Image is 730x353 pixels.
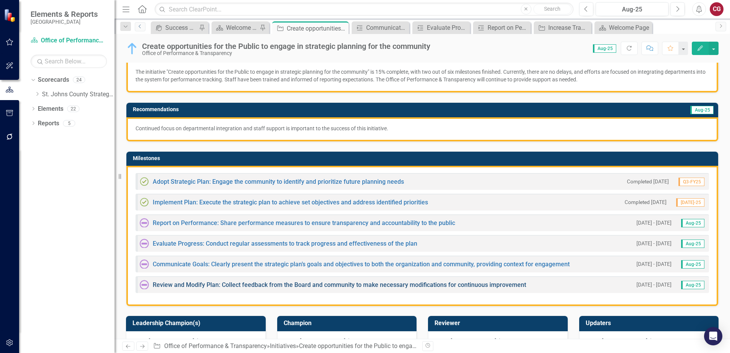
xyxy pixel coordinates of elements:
div: Create opportunities for the Public to engage in strategic planning for the community [142,42,430,50]
small: [DATE] - [DATE] [636,240,672,247]
a: Reports [38,119,59,128]
div: Communicate Goals: Clearly present the strategic plan’s goals and objectives to both the organiza... [366,23,407,32]
a: Evaluate Progress: Conduct regular assessments to track progress and effectiveness of the plan [153,240,417,247]
a: Implement Plan: Execute the strategic plan to achieve set objectives and address identified prior... [153,199,428,206]
span: Aug-25 [681,219,704,227]
a: Adopt Strategic Plan: Engage the community to identify and prioritize future planning needs [153,178,404,185]
img: Not Started [140,239,149,248]
img: Not Started [140,280,149,289]
div: 5 [63,120,75,126]
div: Open Intercom Messenger [704,327,722,345]
a: Office of Performance & Transparency [31,36,107,45]
h3: Recommendations [133,107,514,112]
p: The initiative "Create opportunities for the Public to engage in strategic planning for the commu... [136,68,709,83]
span: [DATE]-25 [676,198,704,207]
h3: Updaters [586,320,715,327]
span: Aug-25 [681,260,704,269]
button: Aug-25 [596,2,669,16]
img: Completed [140,198,149,207]
div: 22 [67,105,79,112]
button: Search [533,4,572,15]
span: Search [544,6,560,12]
small: [DATE] - [DATE] [636,261,672,268]
span: Aug-25 [681,240,704,248]
div: Create opportunities for the Public to engage in strategic planning for the community [287,24,347,33]
a: Initiatives [270,342,296,350]
a: Office of Performance & Transparency [164,342,267,350]
small: [DATE] - [DATE] [636,281,672,288]
a: Scorecards [38,76,69,84]
div: Office of Performance & Transparency [142,50,430,56]
img: Not Started [140,259,149,269]
a: Increase Transparency through Open Data and Reporting [536,23,589,32]
a: Elements [38,105,63,113]
a: Communicate Goals: Clearly present the strategic plan’s goals and objectives to both the organiza... [354,23,407,32]
img: Not Started [140,218,149,227]
h3: Reviewer [434,320,564,327]
input: Search Below... [31,55,107,68]
a: Evaluate Progress: Conduct regular assessments to track progress and effectiveness of the plan [414,23,468,32]
p: Continued focus on departmental integration and staff support is important to the success of this... [136,125,709,132]
div: Increase Transparency through Open Data and Reporting [548,23,589,32]
a: Report on Performance: Share performance measures to ensure transparency and accountability to th... [475,23,529,32]
a: Welcome Page [596,23,650,32]
input: Search ClearPoint... [155,3,573,16]
a: St. Johns County Strategic Plan [42,90,115,99]
a: Communicate Goals: Clearly present the strategic plan’s goals and objectives to both the organiza... [153,261,570,268]
small: Completed [DATE] [625,199,667,206]
a: Review and Modify Plan: Collect feedback from the Board and community to make necessary modificat... [153,281,526,288]
img: Completed [140,177,149,186]
img: ClearPoint Strategy [4,8,18,22]
small: [GEOGRAPHIC_DATA] [31,19,98,25]
div: Aug-25 [598,5,666,14]
a: Welcome Page [213,23,258,32]
a: Report on Performance: Share performance measures to ensure transparency and accountability to th... [153,219,455,227]
span: Elements & Reports [31,10,98,19]
div: Success Portal [165,23,197,32]
small: [DATE] - [DATE] [636,219,672,227]
div: Report on Performance: Share performance measures to ensure transparency and accountability to th... [488,23,529,32]
div: Welcome Page [609,23,650,32]
div: » » [153,342,417,351]
div: Create opportunities for the Public to engage in strategic planning for the community [299,342,527,350]
img: In Progress [126,42,138,55]
button: CG [710,2,724,16]
div: Evaluate Progress: Conduct regular assessments to track progress and effectiveness of the plan [427,23,468,32]
a: Success Portal [153,23,197,32]
small: Completed [DATE] [627,178,669,185]
h3: Champion [284,320,413,327]
span: Aug-25 [690,106,714,114]
span: Aug-25 [593,44,616,53]
h3: Leadership Champion(s) [132,320,262,327]
div: Welcome Page [226,23,258,32]
h3: Milestones [133,155,714,161]
span: Q3-FY25 [678,178,704,186]
span: Aug-25 [681,281,704,289]
div: 24 [73,77,85,83]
